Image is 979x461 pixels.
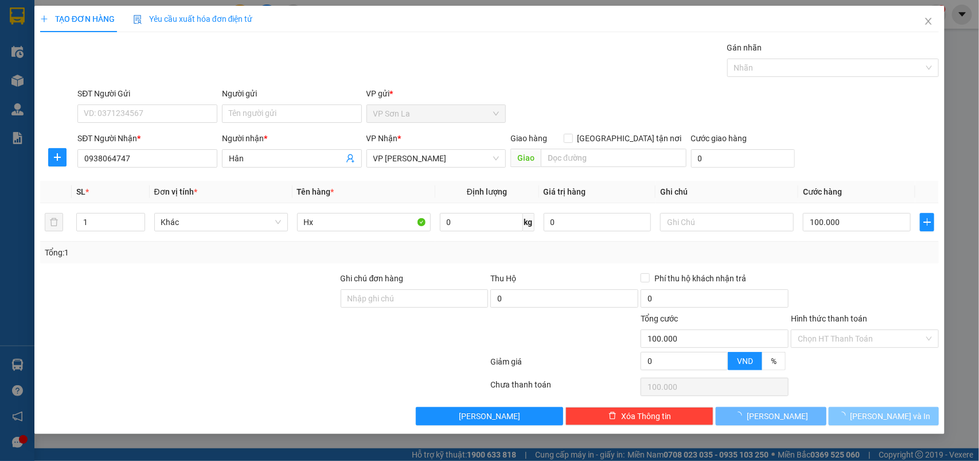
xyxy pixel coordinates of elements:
[366,87,506,100] div: VP gửi
[366,134,398,143] span: VP Nhận
[373,105,500,122] span: VP Sơn La
[467,187,507,196] span: Định lượng
[341,289,489,308] input: Ghi chú đơn hàng
[222,132,362,145] div: Người nhận
[416,407,564,425] button: [PERSON_NAME]
[45,246,379,259] div: Tổng: 1
[924,17,933,26] span: close
[609,412,617,421] span: delete
[76,187,85,196] span: SL
[650,272,751,285] span: Phí thu hộ khách nhận trả
[716,407,826,425] button: [PERSON_NAME]
[920,213,934,231] button: plus
[727,43,762,52] label: Gán nhãn
[641,314,678,323] span: Tổng cước
[373,150,500,167] span: VP Gia Lâm
[297,187,334,196] span: Tên hàng
[691,149,795,168] input: Cước giao hàng
[921,218,934,227] span: plus
[40,14,115,24] span: TẠO ĐƠN HÀNG
[737,357,753,366] span: VND
[565,407,713,425] button: deleteXóa Thông tin
[573,132,687,145] span: [GEOGRAPHIC_DATA] tận nơi
[77,87,217,100] div: SĐT Người Gửi
[154,187,197,196] span: Đơn vị tính
[523,213,535,231] span: kg
[490,274,516,283] span: Thu Hộ
[691,134,747,143] label: Cước giao hàng
[459,410,520,423] span: [PERSON_NAME]
[40,15,48,23] span: plus
[803,187,842,196] span: Cước hàng
[49,153,66,162] span: plus
[510,149,541,167] span: Giao
[791,314,867,323] label: Hình thức thanh toán
[510,134,547,143] span: Giao hàng
[77,132,217,145] div: SĐT Người Nhận
[912,6,945,38] button: Close
[490,378,640,398] div: Chưa thanh toán
[734,412,747,420] span: loading
[747,410,808,423] span: [PERSON_NAME]
[829,407,939,425] button: [PERSON_NAME] và In
[544,213,652,231] input: 0
[346,154,355,163] span: user-add
[490,355,640,375] div: Giảm giá
[341,274,404,283] label: Ghi chú đơn hàng
[133,15,142,24] img: icon
[297,213,431,231] input: VD: Bàn, Ghế
[541,149,687,167] input: Dọc đường
[838,412,851,420] span: loading
[45,213,63,231] button: delete
[621,410,671,423] span: Xóa Thông tin
[771,357,777,366] span: %
[48,148,67,166] button: plus
[660,213,794,231] input: Ghi Chú
[656,181,798,203] th: Ghi chú
[544,187,586,196] span: Giá trị hàng
[851,410,931,423] span: [PERSON_NAME] và In
[161,214,281,231] span: Khác
[133,14,253,24] span: Yêu cầu xuất hóa đơn điện tử
[222,87,362,100] div: Người gửi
